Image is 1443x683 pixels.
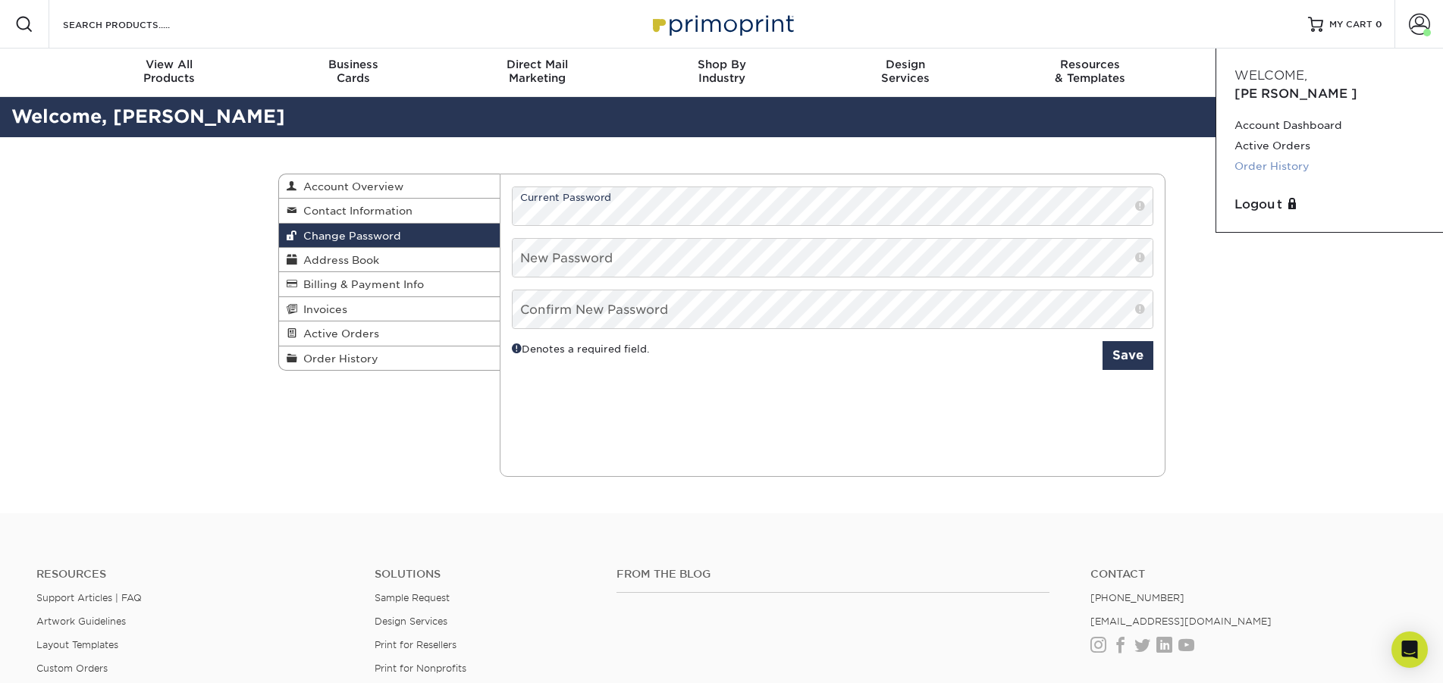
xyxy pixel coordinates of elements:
[445,58,629,85] div: Marketing
[1182,58,1366,71] span: Contact
[36,616,126,627] a: Artwork Guidelines
[814,49,998,97] a: DesignServices
[998,49,1182,97] a: Resources& Templates
[297,303,347,315] span: Invoices
[36,592,142,603] a: Support Articles | FAQ
[297,180,403,193] span: Account Overview
[77,58,262,85] div: Products
[36,568,352,581] h4: Resources
[1329,18,1372,31] span: MY CART
[77,49,262,97] a: View AllProducts
[1234,68,1307,83] span: Welcome,
[297,327,379,340] span: Active Orders
[814,58,998,85] div: Services
[1182,58,1366,85] div: & Support
[279,321,500,346] a: Active Orders
[375,639,456,650] a: Print for Resellers
[375,568,594,581] h4: Solutions
[1391,631,1428,668] div: Open Intercom Messenger
[445,49,629,97] a: Direct MailMarketing
[646,8,798,40] img: Primoprint
[375,592,450,603] a: Sample Request
[1103,341,1153,370] button: Save
[998,58,1182,71] span: Resources
[1090,616,1272,627] a: [EMAIL_ADDRESS][DOMAIN_NAME]
[279,346,500,370] a: Order History
[279,272,500,296] a: Billing & Payment Info
[629,58,814,71] span: Shop By
[629,49,814,97] a: Shop ByIndustry
[61,15,209,33] input: SEARCH PRODUCTS.....
[279,248,500,272] a: Address Book
[445,58,629,71] span: Direct Mail
[1182,49,1366,97] a: Contact& Support
[297,230,401,242] span: Change Password
[297,278,424,290] span: Billing & Payment Info
[1376,19,1382,30] span: 0
[616,568,1049,581] h4: From the Blog
[1234,156,1425,177] a: Order History
[814,58,998,71] span: Design
[375,616,447,627] a: Design Services
[1234,115,1425,136] a: Account Dashboard
[279,199,500,223] a: Contact Information
[1090,592,1184,603] a: [PHONE_NUMBER]
[279,174,500,199] a: Account Overview
[297,205,413,217] span: Contact Information
[261,58,445,85] div: Cards
[297,254,379,266] span: Address Book
[4,637,129,678] iframe: Google Customer Reviews
[77,58,262,71] span: View All
[1234,136,1425,156] a: Active Orders
[1090,568,1406,581] a: Contact
[375,663,466,674] a: Print for Nonprofits
[261,49,445,97] a: BusinessCards
[1234,86,1357,101] span: [PERSON_NAME]
[261,58,445,71] span: Business
[279,224,500,248] a: Change Password
[629,58,814,85] div: Industry
[279,297,500,321] a: Invoices
[512,341,649,356] small: Denotes a required field.
[998,58,1182,85] div: & Templates
[297,352,378,365] span: Order History
[1234,196,1425,214] a: Logout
